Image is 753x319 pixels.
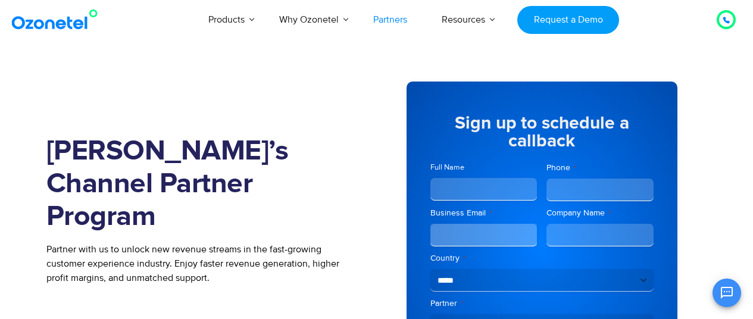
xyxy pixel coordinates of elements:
[430,114,654,150] h5: Sign up to schedule a callback
[713,279,741,307] button: Open chat
[430,298,654,309] label: Partner
[546,162,654,174] label: Phone
[430,252,654,264] label: Country
[430,162,538,173] label: Full Name
[46,242,359,285] p: Partner with us to unlock new revenue streams in the fast-growing customer experience industry. E...
[46,135,359,233] h1: [PERSON_NAME]’s Channel Partner Program
[517,6,619,34] a: Request a Demo
[430,207,538,219] label: Business Email
[546,207,654,219] label: Company Name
